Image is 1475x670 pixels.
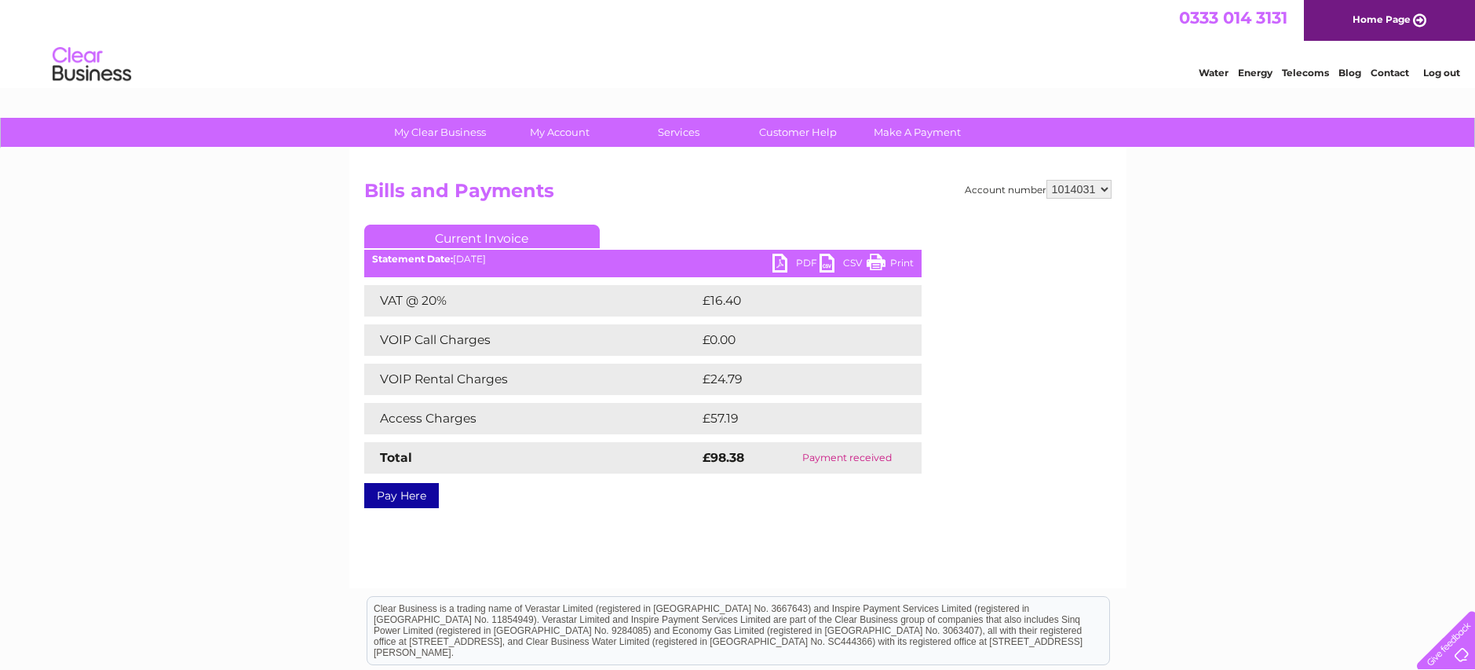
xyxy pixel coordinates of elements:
a: Customer Help [733,118,863,147]
td: £24.79 [699,364,890,395]
a: Make A Payment [853,118,982,147]
td: Access Charges [364,403,699,434]
a: Telecoms [1282,67,1329,79]
div: Clear Business is a trading name of Verastar Limited (registered in [GEOGRAPHIC_DATA] No. 3667643... [367,9,1109,76]
a: Water [1199,67,1229,79]
h2: Bills and Payments [364,180,1112,210]
td: VAT @ 20% [364,285,699,317]
div: [DATE] [364,254,922,265]
a: Blog [1338,67,1361,79]
strong: £98.38 [703,450,744,465]
a: Print [867,254,914,276]
td: £0.00 [699,324,885,356]
a: Contact [1371,67,1409,79]
a: Pay Here [364,483,439,508]
b: Statement Date: [372,253,453,265]
td: £57.19 [699,403,888,434]
a: Log out [1423,67,1460,79]
div: Account number [965,180,1112,199]
a: 0333 014 3131 [1179,8,1287,27]
a: Current Invoice [364,225,600,248]
a: My Account [495,118,624,147]
strong: Total [380,450,412,465]
td: VOIP Call Charges [364,324,699,356]
a: Services [614,118,743,147]
a: CSV [820,254,867,276]
img: logo.png [52,41,132,89]
td: VOIP Rental Charges [364,364,699,395]
a: PDF [772,254,820,276]
a: Energy [1238,67,1272,79]
td: Payment received [773,442,921,474]
a: My Clear Business [375,118,505,147]
td: £16.40 [699,285,889,317]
